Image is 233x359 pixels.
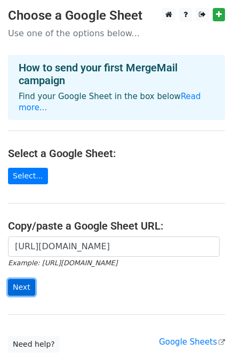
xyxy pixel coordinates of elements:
[19,91,214,113] p: Find your Google Sheet in the box below
[8,259,117,267] small: Example: [URL][DOMAIN_NAME]
[8,336,60,353] a: Need help?
[180,308,233,359] iframe: Chat Widget
[8,219,225,232] h4: Copy/paste a Google Sheet URL:
[8,236,220,257] input: Paste your Google Sheet URL here
[8,279,35,296] input: Next
[8,28,225,39] p: Use one of the options below...
[8,8,225,23] h3: Choose a Google Sheet
[8,147,225,160] h4: Select a Google Sheet:
[159,337,225,347] a: Google Sheets
[19,61,214,87] h4: How to send your first MergeMail campaign
[19,92,201,112] a: Read more...
[8,168,48,184] a: Select...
